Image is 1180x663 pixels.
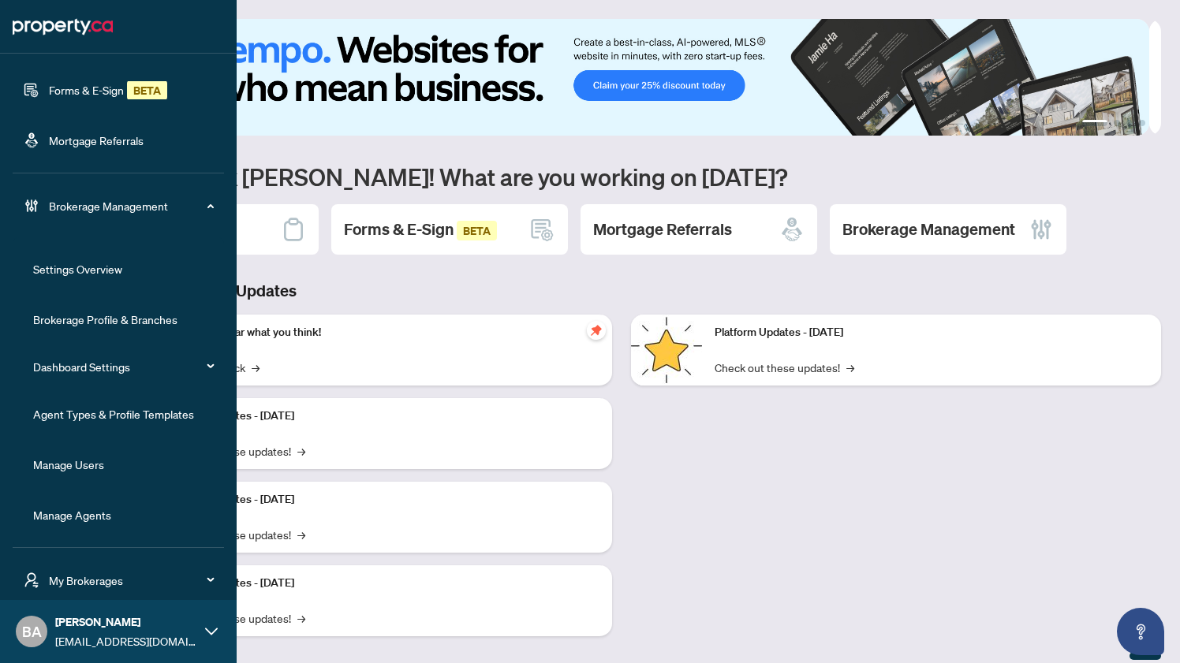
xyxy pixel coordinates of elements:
[297,526,305,543] span: →
[13,14,113,39] img: logo
[33,262,122,276] a: Settings Overview
[631,315,702,386] img: Platform Updates - June 23, 2025
[55,613,197,631] span: [PERSON_NAME]
[82,162,1161,192] h1: Welcome back [PERSON_NAME]! What are you working on [DATE]?
[344,219,497,239] span: Forms & E-Sign
[33,457,104,471] a: Manage Users
[1139,120,1145,126] button: 4
[297,442,305,460] span: →
[252,359,260,376] span: →
[49,133,144,147] a: Mortgage Referrals
[587,321,606,340] span: pushpin
[33,508,111,522] a: Manage Agents
[1114,120,1120,126] button: 2
[166,575,599,592] p: Platform Updates - [DATE]
[1126,120,1133,126] button: 3
[82,280,1161,302] h3: Brokerage & Industry Updates
[593,218,732,240] h2: Mortgage Referrals
[715,359,854,376] a: Check out these updates!→
[846,359,854,376] span: →
[1117,608,1164,655] button: Open asap
[166,324,599,341] p: We want to hear what you think!
[49,83,167,97] a: Forms & E-SignBETA
[49,572,213,589] span: My Brokerages
[842,218,1015,240] h2: Brokerage Management
[33,407,194,421] a: Agent Types & Profile Templates
[49,197,213,214] span: Brokerage Management
[457,221,497,240] span: BETA
[166,408,599,425] p: Platform Updates - [DATE]
[33,359,130,374] a: Dashboard Settings
[24,572,39,588] span: user-switch
[297,609,305,627] span: →
[55,632,197,650] span: [EMAIL_ADDRESS][DOMAIN_NAME]
[715,324,1148,341] p: Platform Updates - [DATE]
[1082,120,1107,126] button: 1
[33,312,177,326] a: Brokerage Profile & Branches
[166,491,599,508] p: Platform Updates - [DATE]
[22,620,42,643] span: BA
[82,19,1149,136] img: Slide 0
